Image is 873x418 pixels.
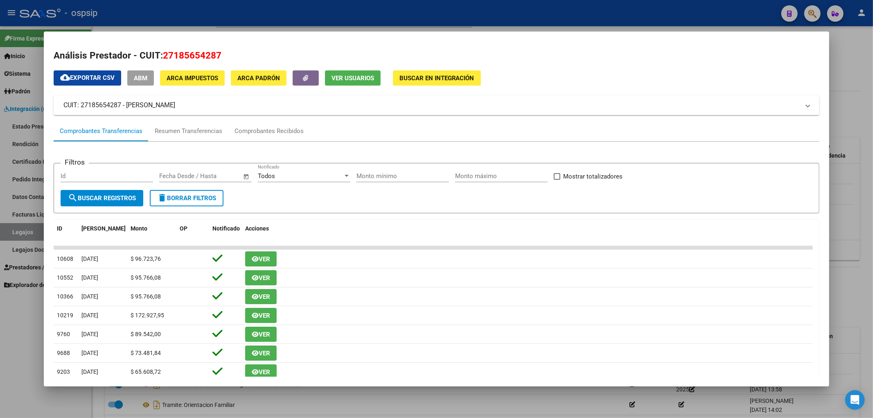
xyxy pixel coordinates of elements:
[209,220,242,247] datatable-header-cell: Notificado
[60,72,70,82] mat-icon: cloud_download
[81,312,98,319] span: [DATE]
[245,327,277,342] button: Ver
[81,274,98,281] span: [DATE]
[61,190,143,206] button: Buscar Registros
[332,75,374,82] span: Ver Usuarios
[60,74,115,81] span: Exportar CSV
[167,75,218,82] span: ARCA Impuestos
[235,127,304,136] div: Comprobantes Recibidos
[81,350,98,356] span: [DATE]
[57,293,73,300] span: 10366
[68,194,136,202] span: Buscar Registros
[245,308,277,323] button: Ver
[176,220,209,247] datatable-header-cell: OP
[163,50,221,61] span: 27185654287
[57,225,62,232] span: ID
[155,127,222,136] div: Resumen Transferencias
[180,225,187,232] span: OP
[245,364,277,380] button: Ver
[131,368,161,375] span: $ 65.608,72
[81,255,98,262] span: [DATE]
[245,225,269,232] span: Acciones
[393,70,481,86] button: Buscar en Integración
[399,75,474,82] span: Buscar en Integración
[157,193,167,203] mat-icon: delete
[259,274,270,282] span: Ver
[242,220,813,247] datatable-header-cell: Acciones
[78,220,127,247] datatable-header-cell: Fecha T.
[131,312,164,319] span: $ 172.927,95
[237,75,280,82] span: ARCA Padrón
[325,70,381,86] button: Ver Usuarios
[131,274,161,281] span: $ 95.766,08
[61,157,89,167] h3: Filtros
[131,350,161,356] span: $ 73.481,84
[54,95,820,115] mat-expansion-panel-header: CUIT: 27185654287 - [PERSON_NAME]
[245,346,277,361] button: Ver
[131,255,161,262] span: $ 96.723,76
[200,172,239,180] input: Fecha fin
[54,49,820,63] h2: Análisis Prestador - CUIT:
[131,293,161,300] span: $ 95.766,08
[259,331,270,338] span: Ver
[81,293,98,300] span: [DATE]
[258,172,275,180] span: Todos
[60,127,142,136] div: Comprobantes Transferencias
[259,350,270,357] span: Ver
[131,225,147,232] span: Monto
[57,331,70,337] span: 9760
[245,270,277,285] button: Ver
[564,172,623,181] span: Mostrar totalizadores
[212,225,240,232] span: Notificado
[81,368,98,375] span: [DATE]
[159,172,192,180] input: Fecha inicio
[57,255,73,262] span: 10608
[57,312,73,319] span: 10219
[131,331,161,337] span: $ 89.542,00
[245,289,277,304] button: Ver
[57,368,70,375] span: 9203
[150,190,223,206] button: Borrar Filtros
[54,70,121,86] button: Exportar CSV
[259,293,270,301] span: Ver
[68,193,78,203] mat-icon: search
[845,390,865,410] div: Open Intercom Messenger
[157,194,216,202] span: Borrar Filtros
[259,255,270,263] span: Ver
[57,350,70,356] span: 9688
[81,225,126,232] span: [PERSON_NAME]
[245,251,277,267] button: Ver
[259,312,270,319] span: Ver
[63,100,800,110] mat-panel-title: CUIT: 27185654287 - [PERSON_NAME]
[81,331,98,337] span: [DATE]
[54,220,78,247] datatable-header-cell: ID
[231,70,286,86] button: ARCA Padrón
[241,172,251,181] button: Open calendar
[57,274,73,281] span: 10552
[127,220,176,247] datatable-header-cell: Monto
[134,75,147,82] span: ABM
[160,70,225,86] button: ARCA Impuestos
[259,368,270,376] span: Ver
[127,70,154,86] button: ABM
